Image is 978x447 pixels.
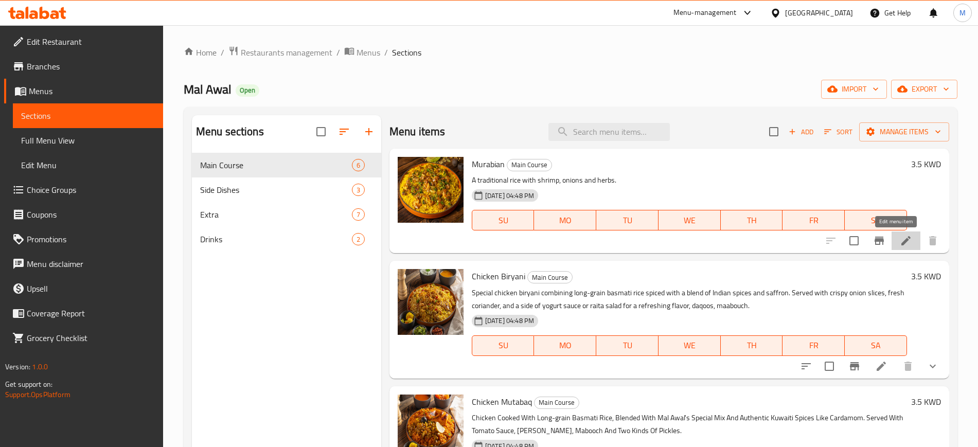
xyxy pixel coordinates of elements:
div: Side Dishes3 [192,177,381,202]
a: Promotions [4,227,163,252]
span: Chicken Biryani [472,269,525,284]
span: MO [538,213,592,228]
span: Coverage Report [27,307,155,319]
span: Extra [200,208,352,221]
span: Main Course [528,272,572,283]
button: SA [845,210,907,230]
button: SA [845,335,907,356]
span: SU [476,338,530,353]
span: 1.0.0 [32,360,48,373]
button: WE [659,210,721,230]
button: show more [920,354,945,379]
span: SU [476,213,530,228]
button: FR [783,335,845,356]
span: Branches [27,60,155,73]
button: delete [896,354,920,379]
span: TH [725,213,779,228]
span: Menu disclaimer [27,258,155,270]
button: SU [472,335,535,356]
button: Sort [822,124,855,140]
div: [GEOGRAPHIC_DATA] [785,7,853,19]
span: Menus [357,46,380,59]
li: / [221,46,224,59]
span: Sort items [817,124,859,140]
a: Coverage Report [4,301,163,326]
span: SA [849,338,903,353]
span: Restaurants management [241,46,332,59]
span: 6 [352,160,364,170]
span: [DATE] 04:48 PM [481,316,538,326]
a: Support.OpsPlatform [5,388,70,401]
li: / [336,46,340,59]
button: TU [596,335,659,356]
span: Edit Restaurant [27,35,155,48]
button: FR [783,210,845,230]
a: Branches [4,54,163,79]
a: Home [184,46,217,59]
a: Restaurants management [228,46,332,59]
div: items [352,159,365,171]
a: Edit Menu [13,153,163,177]
span: Mal Awal [184,78,232,101]
h2: Menu sections [196,124,264,139]
span: Full Menu View [21,134,155,147]
span: Side Dishes [200,184,352,196]
a: Grocery Checklist [4,326,163,350]
div: Extra7 [192,202,381,227]
input: search [548,123,670,141]
span: FR [787,338,841,353]
span: Select to update [843,230,865,252]
a: Upsell [4,276,163,301]
span: FR [787,213,841,228]
div: Main Course [200,159,352,171]
span: 3 [352,185,364,195]
span: Choice Groups [27,184,155,196]
span: Main Course [535,397,579,408]
span: TH [725,338,779,353]
span: Upsell [27,282,155,295]
div: Menu-management [673,7,737,19]
button: Add [785,124,817,140]
button: Branch-specific-item [842,354,867,379]
span: Select section [763,121,785,142]
p: Special chicken biryani combining long-grain basmati rice spiced with a blend of Indian spices an... [472,287,907,312]
button: WE [659,335,721,356]
span: Open [236,86,259,95]
p: Chicken Cooked With Long-grain Basmati Rice, Blended With Mal Awal's Special Mix And Authentic Ku... [472,412,907,437]
span: WE [663,338,717,353]
img: Chicken Biryani [398,269,464,335]
span: [DATE] 04:48 PM [481,191,538,201]
a: Menu disclaimer [4,252,163,276]
span: Drinks [200,233,352,245]
span: SA [849,213,903,228]
div: items [352,208,365,221]
img: Murabian [398,157,464,223]
nav: Menu sections [192,149,381,256]
p: A traditional rice with shrimp, onions and herbs. [472,174,907,187]
li: / [384,46,388,59]
span: Version: [5,360,30,373]
h6: 3.5 KWD [911,395,941,409]
button: MO [534,210,596,230]
a: Full Menu View [13,128,163,153]
div: Main Course [507,159,552,171]
button: Manage items [859,122,949,141]
span: export [899,83,949,96]
span: 7 [352,210,364,220]
button: TU [596,210,659,230]
h2: Menu items [389,124,446,139]
span: Add item [785,124,817,140]
span: Manage items [867,126,941,138]
span: Select to update [819,355,840,377]
span: Add [787,126,815,138]
button: delete [920,228,945,253]
span: M [959,7,966,19]
span: MO [538,338,592,353]
span: WE [663,213,717,228]
span: Coupons [27,208,155,221]
span: TU [600,213,654,228]
button: MO [534,335,596,356]
span: TU [600,338,654,353]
